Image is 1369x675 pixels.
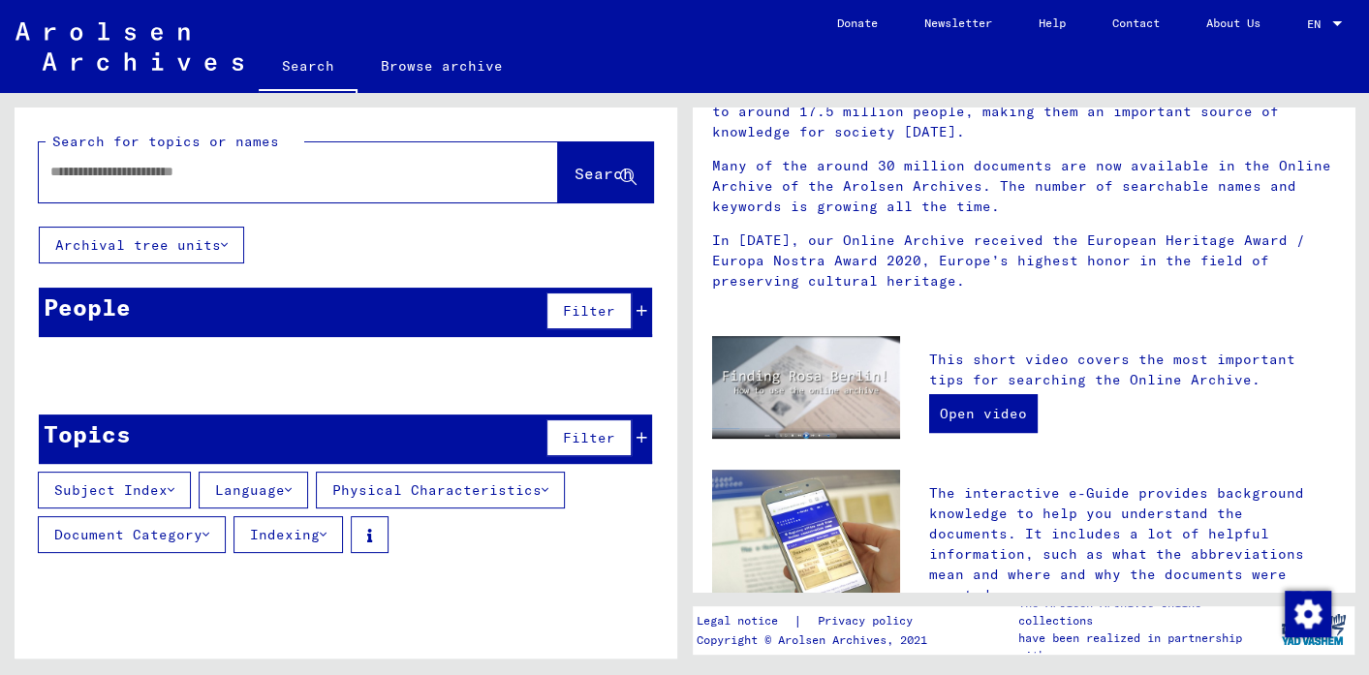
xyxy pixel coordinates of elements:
p: The interactive e-Guide provides background knowledge to help you understand the documents. It in... [929,483,1335,605]
a: Browse archive [358,43,526,89]
p: have been realized in partnership with [1018,629,1271,664]
button: Search [558,142,653,202]
p: Copyright © Arolsen Archives, 2021 [697,631,936,649]
span: EN [1307,17,1328,31]
img: video.jpg [712,336,900,439]
button: Filter [546,292,632,329]
div: People [44,290,131,324]
span: Filter [563,429,615,446]
button: Filter [546,419,632,456]
mat-label: Search for topics or names [52,133,279,150]
span: Filter [563,302,615,320]
img: eguide.jpg [712,470,900,596]
a: Privacy policy [802,611,936,631]
a: Open video [929,394,1038,433]
img: yv_logo.png [1277,605,1350,654]
p: The Arolsen Archives online collections [1018,595,1271,629]
div: Topics [44,416,131,451]
a: Search [259,43,358,93]
button: Document Category [38,516,226,553]
button: Language [199,472,308,508]
button: Subject Index [38,472,191,508]
p: In [DATE], our Online Archive received the European Heritage Award / Europa Nostra Award 2020, Eu... [712,230,1336,291]
p: Many of the around 30 million documents are now available in the Online Archive of the Arolsen Ar... [712,156,1336,217]
button: Archival tree units [39,227,244,263]
button: Indexing [233,516,343,553]
a: Legal notice [697,611,793,631]
span: Search [575,164,633,183]
img: Arolsen_neg.svg [16,22,243,71]
p: This short video covers the most important tips for searching the Online Archive. [929,350,1335,390]
div: | [697,611,936,631]
img: Change consent [1285,591,1331,637]
button: Physical Characteristics [316,472,565,508]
